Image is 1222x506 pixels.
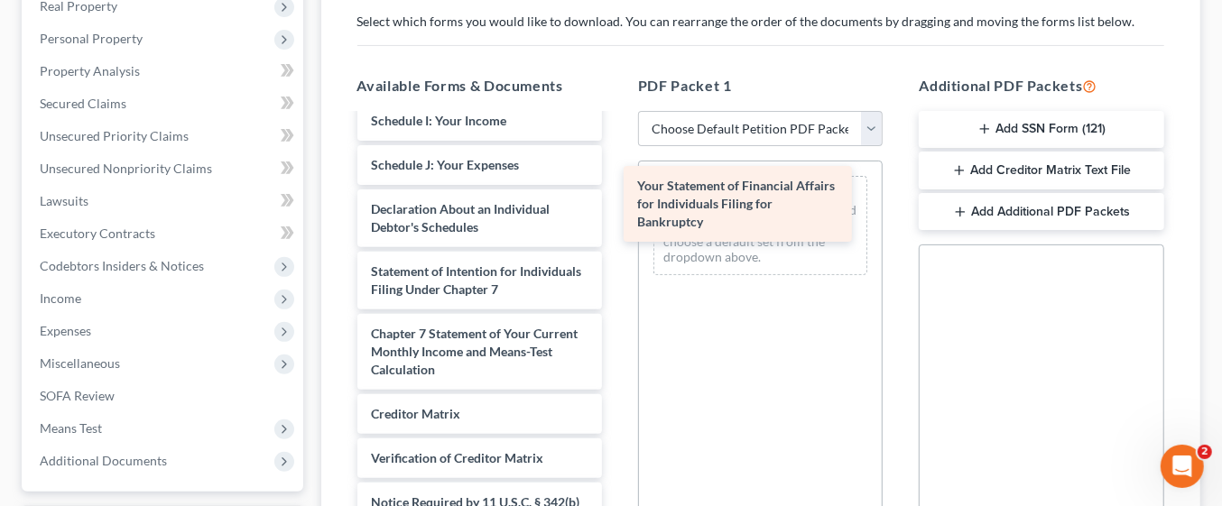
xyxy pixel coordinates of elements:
[40,63,140,78] span: Property Analysis
[1198,445,1212,459] span: 2
[40,290,81,306] span: Income
[25,380,303,412] a: SOFA Review
[40,31,143,46] span: Personal Property
[40,225,155,241] span: Executory Contracts
[372,113,507,128] span: Schedule I: Your Income
[357,13,1165,31] p: Select which forms you would like to download. You can rearrange the order of the documents by dr...
[40,193,88,208] span: Lawsuits
[40,258,204,273] span: Codebtors Insiders & Notices
[372,450,544,465] span: Verification of Creditor Matrix
[638,75,883,97] h5: PDF Packet 1
[25,217,303,250] a: Executory Contracts
[25,55,303,87] a: Property Analysis
[40,323,91,338] span: Expenses
[25,120,303,152] a: Unsecured Priority Claims
[372,201,551,235] span: Declaration About an Individual Debtor's Schedules
[357,75,602,97] h5: Available Forms & Documents
[25,87,303,120] a: Secured Claims
[372,326,579,377] span: Chapter 7 Statement of Your Current Monthly Income and Means-Test Calculation
[372,157,520,172] span: Schedule J: Your Expenses
[919,193,1163,231] button: Add Additional PDF Packets
[919,152,1163,189] button: Add Creditor Matrix Text File
[40,161,212,176] span: Unsecured Nonpriority Claims
[40,96,126,111] span: Secured Claims
[40,420,102,436] span: Means Test
[372,263,582,297] span: Statement of Intention for Individuals Filing Under Chapter 7
[25,185,303,217] a: Lawsuits
[372,406,461,421] span: Creditor Matrix
[40,388,115,403] span: SOFA Review
[919,111,1163,149] button: Add SSN Form (121)
[40,128,189,143] span: Unsecured Priority Claims
[638,178,836,229] span: Your Statement of Financial Affairs for Individuals Filing for Bankruptcy
[40,355,120,371] span: Miscellaneous
[919,75,1163,97] h5: Additional PDF Packets
[40,453,167,468] span: Additional Documents
[1161,445,1204,488] iframe: Intercom live chat
[25,152,303,185] a: Unsecured Nonpriority Claims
